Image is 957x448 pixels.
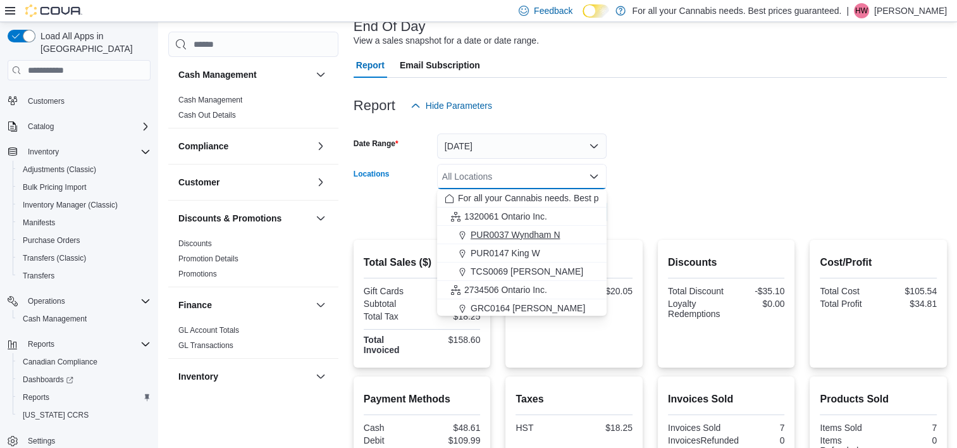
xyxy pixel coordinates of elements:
[516,423,571,433] div: HST
[668,286,724,296] div: Total Discount
[23,119,151,134] span: Catalog
[13,178,156,196] button: Bulk Pricing Import
[313,211,328,226] button: Discounts & Promotions
[18,390,54,405] a: Reports
[35,30,151,55] span: Load All Apps in [GEOGRAPHIC_DATA]
[668,299,724,319] div: Loyalty Redemptions
[13,389,156,406] button: Reports
[23,294,70,309] button: Operations
[405,93,497,118] button: Hide Parameters
[354,34,539,47] div: View a sales snapshot for a date or date range.
[464,283,547,296] span: 2734506 Ontario Inc.
[18,372,151,387] span: Dashboards
[424,423,480,433] div: $48.61
[632,3,841,18] p: For all your Cannabis needs. Best prices guaranteed.
[13,371,156,389] a: Dashboards
[3,292,156,310] button: Operations
[18,408,151,423] span: Washington CCRS
[424,311,480,321] div: $18.25
[28,121,54,132] span: Catalog
[23,119,59,134] button: Catalog
[18,162,151,177] span: Adjustments (Classic)
[18,251,91,266] a: Transfers (Classic)
[23,165,96,175] span: Adjustments (Classic)
[583,4,609,18] input: Dark Mode
[178,370,218,383] h3: Inventory
[424,299,480,309] div: $140.35
[18,215,60,230] a: Manifests
[178,140,311,152] button: Compliance
[354,19,426,34] h3: End Of Day
[178,239,212,249] span: Discounts
[178,212,281,225] h3: Discounts & Promotions
[668,435,739,445] div: InvoicesRefunded
[424,435,480,445] div: $109.99
[400,53,480,78] span: Email Subscription
[23,253,86,263] span: Transfers (Classic)
[23,410,89,420] span: [US_STATE] CCRS
[354,169,390,179] label: Locations
[23,271,54,281] span: Transfers
[178,299,311,311] button: Finance
[3,143,156,161] button: Inventory
[354,98,395,113] h3: Report
[168,92,338,128] div: Cash Management
[178,269,217,279] span: Promotions
[437,134,607,159] button: [DATE]
[25,4,82,17] img: Cova
[178,340,233,351] span: GL Transactions
[13,267,156,285] button: Transfers
[23,337,151,352] span: Reports
[18,233,85,248] a: Purchase Orders
[437,226,607,244] button: PUR0037 Wyndham N
[23,144,151,159] span: Inventory
[23,235,80,246] span: Purchase Orders
[178,270,217,278] a: Promotions
[668,423,724,433] div: Invoices Sold
[364,335,400,355] strong: Total Invoiced
[3,118,156,135] button: Catalog
[874,3,947,18] p: [PERSON_NAME]
[313,67,328,82] button: Cash Management
[458,192,667,204] span: For all your Cannabis needs. Best prices guaranteed.
[18,197,123,213] a: Inventory Manager (Classic)
[3,335,156,353] button: Reports
[178,370,311,383] button: Inventory
[437,299,607,318] button: GRC0164 [PERSON_NAME]
[424,335,480,345] div: $158.60
[13,232,156,249] button: Purchase Orders
[178,140,228,152] h3: Compliance
[23,93,151,109] span: Customers
[668,392,785,407] h2: Invoices Sold
[820,286,875,296] div: Total Cost
[820,255,937,270] h2: Cost/Profit
[18,180,151,195] span: Bulk Pricing Import
[168,236,338,287] div: Discounts & Promotions
[178,176,219,189] h3: Customer
[471,265,583,278] span: TCS0069 [PERSON_NAME]
[364,286,419,296] div: Gift Cards
[881,423,937,433] div: 7
[23,357,97,367] span: Canadian Compliance
[364,435,419,445] div: Debit
[18,162,101,177] a: Adjustments (Classic)
[28,339,54,349] span: Reports
[364,311,419,321] div: Total Tax
[516,392,633,407] h2: Taxes
[28,436,55,446] span: Settings
[313,139,328,154] button: Compliance
[178,68,257,81] h3: Cash Management
[437,281,607,299] button: 2734506 Ontario Inc.
[18,354,102,370] a: Canadian Compliance
[364,299,419,309] div: Subtotal
[437,263,607,281] button: TCS0069 [PERSON_NAME]
[23,218,55,228] span: Manifests
[178,325,239,335] span: GL Account Totals
[356,53,385,78] span: Report
[464,210,547,223] span: 1320061 Ontario Inc.
[577,423,633,433] div: $18.25
[13,214,156,232] button: Manifests
[881,435,937,445] div: 0
[534,4,572,17] span: Feedback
